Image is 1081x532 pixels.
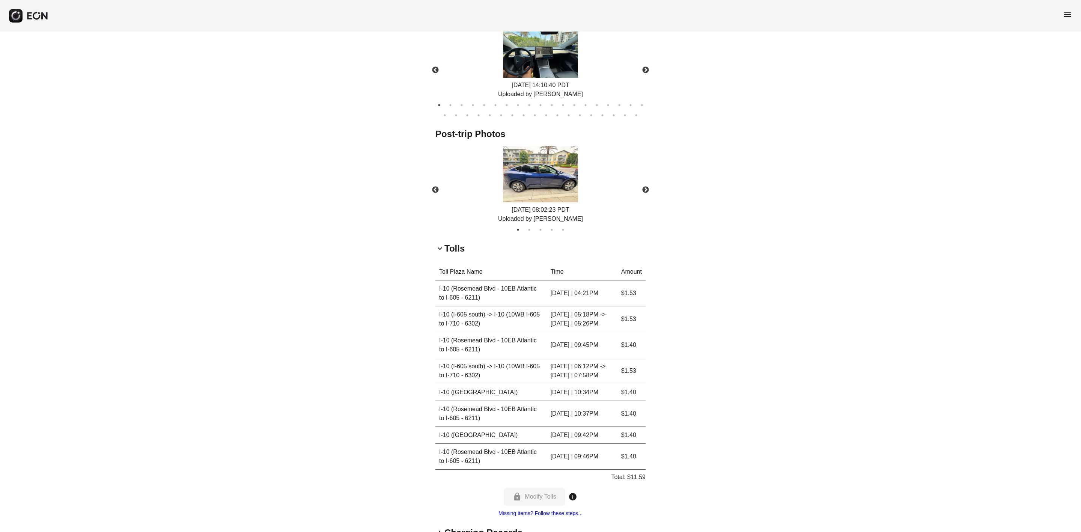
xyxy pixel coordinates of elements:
[509,112,516,119] button: 26
[475,112,482,119] button: 23
[492,101,499,109] button: 6
[520,112,527,119] button: 27
[514,226,522,234] button: 1
[503,101,510,109] button: 7
[617,401,646,427] td: $1.40
[469,101,477,109] button: 4
[610,112,617,119] button: 35
[435,358,547,384] td: I-10 (I-605 south) -> I-10 (10WB I-605 to I-710 - 6302)
[498,510,583,516] a: Missing items? Follow these steps...
[617,332,646,358] td: $1.40
[617,280,646,306] td: $1.53
[458,101,465,109] button: 3
[444,243,465,255] h2: Tolls
[617,306,646,332] td: $1.53
[547,444,617,470] td: [DATE] | 09:46PM
[617,264,646,280] th: Amount
[503,21,578,78] img: https://fastfleet.me/rails/active_storage/blobs/redirect/eyJfcmFpbHMiOnsibWVzc2FnZSI6IkJBaHBBMHdY...
[452,112,460,119] button: 21
[435,128,646,140] h2: Post-trip Photos
[611,473,646,482] p: Total: $11.59
[435,306,547,332] td: I-10 (I-605 south) -> I-10 (10WB I-605 to I-710 - 6302)
[632,112,640,119] button: 37
[531,112,539,119] button: 28
[435,444,547,470] td: I-10 (Rosemead Blvd - 10EB Atlantic to I-605 - 6211)
[576,112,584,119] button: 32
[525,226,533,234] button: 2
[617,444,646,470] td: $1.40
[435,332,547,358] td: I-10 (Rosemead Blvd - 10EB Atlantic to I-605 - 6211)
[464,112,471,119] button: 22
[547,384,617,401] td: [DATE] | 10:34PM
[435,384,547,401] td: I-10 ([GEOGRAPHIC_DATA])
[435,101,443,109] button: 1
[537,226,544,234] button: 3
[617,358,646,384] td: $1.53
[486,112,494,119] button: 24
[627,101,634,109] button: 18
[514,101,522,109] button: 8
[617,427,646,444] td: $1.40
[441,112,449,119] button: 20
[435,264,547,280] th: Toll Plaza Name
[497,112,505,119] button: 25
[632,177,659,203] button: Next
[498,90,583,99] div: Uploaded by [PERSON_NAME]
[435,280,547,306] td: I-10 (Rosemead Blvd - 10EB Atlantic to I-605 - 6211)
[498,205,583,223] div: [DATE] 08:02:23 PDT
[547,401,617,427] td: [DATE] | 10:37PM
[547,427,617,444] td: [DATE] | 09:42PM
[604,101,612,109] button: 16
[638,101,646,109] button: 19
[547,306,617,332] td: [DATE] | 05:18PM -> [DATE] | 05:26PM
[548,226,556,234] button: 4
[554,112,561,119] button: 30
[503,146,578,202] img: https://fastfleet.me/rails/active_storage/blobs/redirect/eyJfcmFpbHMiOnsibWVzc2FnZSI6IkJBaHBBMXNo...
[582,101,589,109] button: 14
[498,81,583,99] div: [DATE] 14:10:40 PDT
[571,101,578,109] button: 13
[480,101,488,109] button: 5
[547,280,617,306] td: [DATE] | 04:21PM
[632,57,659,83] button: Next
[593,101,601,109] button: 15
[559,101,567,109] button: 12
[568,492,577,501] span: info
[548,101,556,109] button: 11
[617,384,646,401] td: $1.40
[435,401,547,427] td: I-10 (Rosemead Blvd - 10EB Atlantic to I-605 - 6211)
[498,214,583,223] div: Uploaded by [PERSON_NAME]
[565,112,572,119] button: 31
[447,101,454,109] button: 2
[587,112,595,119] button: 33
[621,112,629,119] button: 36
[559,226,567,234] button: 5
[422,177,449,203] button: Previous
[599,112,606,119] button: 34
[547,358,617,384] td: [DATE] | 06:12PM -> [DATE] | 07:58PM
[616,101,623,109] button: 17
[435,244,444,253] span: keyboard_arrow_down
[547,264,617,280] th: Time
[435,427,547,444] td: I-10 ([GEOGRAPHIC_DATA])
[525,101,533,109] button: 9
[422,57,449,83] button: Previous
[542,112,550,119] button: 29
[537,101,544,109] button: 10
[1063,10,1072,19] span: menu
[547,332,617,358] td: [DATE] | 09:45PM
